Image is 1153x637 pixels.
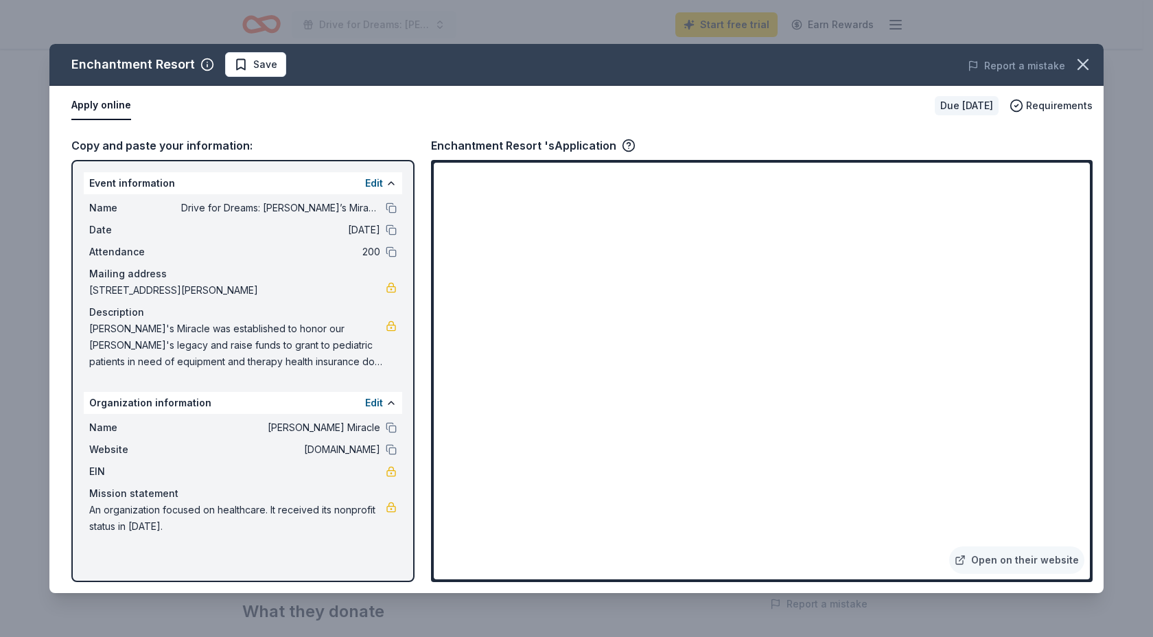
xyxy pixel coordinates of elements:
button: Edit [365,175,383,192]
span: Date [89,222,181,238]
span: Attendance [89,244,181,260]
span: [PERSON_NAME] Miracle [181,419,380,436]
div: Enchantment Resort [71,54,195,76]
div: Copy and paste your information: [71,137,415,154]
button: Apply online [71,91,131,120]
div: Mission statement [89,485,397,502]
span: [DOMAIN_NAME] [181,441,380,458]
button: Edit [365,395,383,411]
span: [PERSON_NAME]'s Miracle was established to honor our [PERSON_NAME]'s legacy and raise funds to gr... [89,321,386,370]
button: Save [225,52,286,77]
button: Report a mistake [968,58,1065,74]
span: Requirements [1026,97,1093,114]
span: Website [89,441,181,458]
span: [DATE] [181,222,380,238]
span: [STREET_ADDRESS][PERSON_NAME] [89,282,386,299]
span: Save [253,56,277,73]
span: EIN [89,463,181,480]
div: Organization information [84,392,402,414]
span: 200 [181,244,380,260]
span: Drive for Dreams: [PERSON_NAME]’s Miracle [181,200,380,216]
button: Requirements [1010,97,1093,114]
span: Name [89,200,181,216]
div: Due [DATE] [935,96,999,115]
a: Open on their website [949,546,1084,574]
div: Event information [84,172,402,194]
span: An organization focused on healthcare. It received its nonprofit status in [DATE]. [89,502,386,535]
div: Enchantment Resort 's Application [431,137,636,154]
div: Description [89,304,397,321]
span: Name [89,419,181,436]
div: Mailing address [89,266,397,282]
